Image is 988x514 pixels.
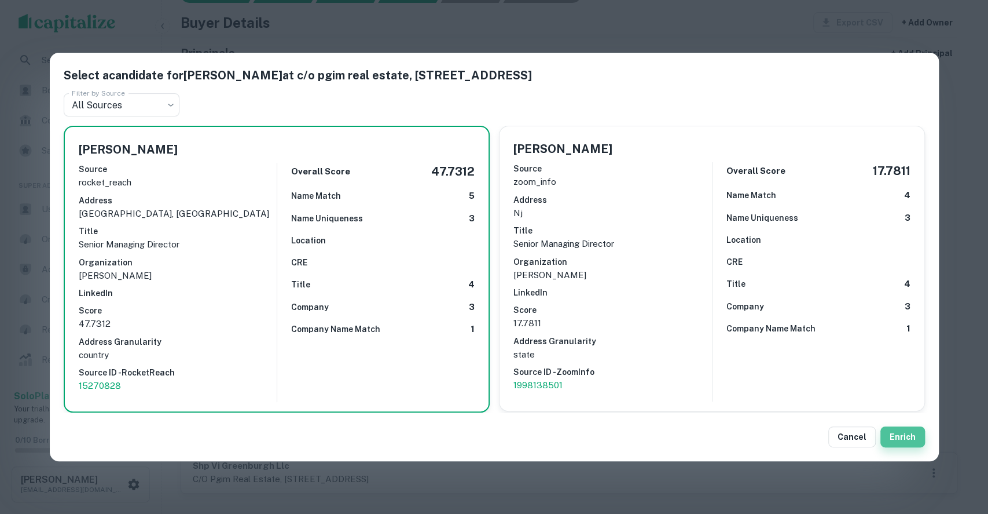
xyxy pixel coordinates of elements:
h6: 4 [468,278,475,291]
h6: Title [513,224,712,237]
h6: Organization [79,256,277,269]
p: 47.7312 [79,317,277,331]
h6: LinkedIn [513,286,712,299]
h5: 17.7811 [873,162,910,180]
h6: Address [79,194,277,207]
h6: Source ID - RocketReach [79,366,277,379]
h6: Location [291,234,326,247]
h6: Name Match [726,189,776,202]
h6: Source [79,163,277,176]
h6: LinkedIn [79,287,277,300]
h6: 3 [469,301,475,314]
a: 15270828 [79,379,277,393]
h6: Source [513,162,712,175]
iframe: Chat Widget [930,421,988,477]
h6: CRE [726,256,743,268]
label: Filter by Source [72,88,125,98]
p: [GEOGRAPHIC_DATA], [GEOGRAPHIC_DATA] [79,207,277,221]
h6: Title [726,278,745,290]
h6: 4 [904,278,910,291]
p: zoom_info [513,175,712,189]
p: [PERSON_NAME] [513,268,712,282]
h6: Company Name Match [726,322,816,335]
h6: Location [726,234,761,246]
h6: Name Uniqueness [726,212,798,224]
p: state [513,348,712,362]
p: country [79,348,277,362]
button: Cancel [828,426,876,447]
h6: Company [291,301,329,313]
button: Enrich [880,426,925,447]
a: 1998138501 [513,378,712,392]
h6: Score [79,304,277,317]
p: 17.7811 [513,316,712,330]
h6: 3 [905,300,910,313]
h6: Address Granularity [513,335,712,348]
h6: CRE [291,256,307,269]
h6: 1 [471,323,475,336]
p: Senior Managing Director [513,237,712,251]
h6: 1 [906,322,910,336]
h5: [PERSON_NAME] [513,140,612,158]
div: All Sources [64,93,179,116]
h6: Score [513,304,712,316]
h6: Company Name Match [291,323,380,336]
h6: Title [291,278,310,291]
h6: 5 [469,189,475,203]
h6: 4 [904,189,910,202]
h6: Overall Score [726,165,785,178]
h6: Source ID - ZoomInfo [513,366,712,378]
h6: Name Match [291,189,341,202]
p: Senior Managing Director [79,238,277,251]
h6: Name Uniqueness [291,212,363,225]
h6: Company [726,300,764,313]
h6: Title [79,225,277,238]
h5: 47.7312 [431,163,475,180]
h6: Overall Score [291,165,350,178]
h6: 3 [905,212,910,225]
h6: Address Granularity [79,336,277,348]
p: [PERSON_NAME] [79,269,277,283]
h5: [PERSON_NAME] [79,141,178,158]
p: rocket_reach [79,176,277,189]
h6: 3 [469,212,475,225]
h5: Select a candidate for [PERSON_NAME] at c/o pgim real estate, [STREET_ADDRESS] [64,67,925,84]
h6: Organization [513,256,712,268]
h6: Address [513,194,712,206]
p: nj [513,206,712,220]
